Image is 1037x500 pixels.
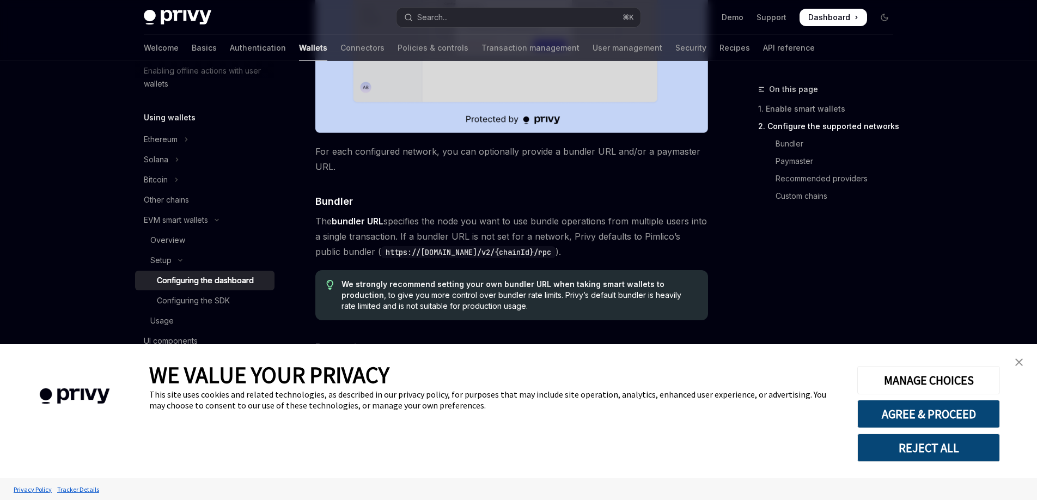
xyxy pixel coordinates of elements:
a: Recipes [719,35,750,61]
a: Transaction management [481,35,579,61]
a: Recommended providers [758,170,902,187]
a: Support [757,12,786,23]
button: Toggle EVM smart wallets section [135,210,274,230]
a: Other chains [135,190,274,210]
div: Setup [150,254,172,267]
a: Privacy Policy [11,480,54,499]
a: Security [675,35,706,61]
div: Configuring the SDK [157,294,230,307]
a: Custom chains [758,187,902,205]
a: Tracker Details [54,480,102,499]
a: User management [593,35,662,61]
span: On this page [769,83,818,96]
img: company logo [16,373,133,420]
svg: Tip [326,280,334,290]
button: MANAGE CHOICES [857,366,1000,394]
a: Policies & controls [398,35,468,61]
a: Authentication [230,35,286,61]
span: The specifies the node you want to use bundle operations from multiple users into a single transa... [315,214,708,259]
span: For each configured network, you can optionally provide a bundler URL and/or a paymaster URL. [315,144,708,174]
button: Toggle Solana section [135,150,274,169]
div: EVM smart wallets [144,214,208,227]
a: Basics [192,35,217,61]
h5: Using wallets [144,111,196,124]
a: 1. Enable smart wallets [758,100,902,118]
button: REJECT ALL [857,434,1000,462]
div: Other chains [144,193,189,206]
a: UI components [135,331,274,351]
div: Usage [150,314,174,327]
a: Overview [135,230,274,250]
a: Configuring the dashboard [135,271,274,290]
span: Dashboard [808,12,850,23]
img: close banner [1015,358,1023,366]
div: Search... [417,11,448,24]
a: Usage [135,311,274,331]
span: ⌘ K [623,13,634,22]
a: Connectors [340,35,385,61]
div: Overview [150,234,185,247]
div: This site uses cookies and related technologies, as described in our privacy policy, for purposes... [149,389,841,411]
div: Solana [144,153,168,166]
span: Paymaster [315,340,367,355]
a: Dashboard [800,9,867,26]
a: Welcome [144,35,179,61]
button: Toggle dark mode [876,9,893,26]
img: dark logo [144,10,211,25]
div: Bitcoin [144,173,168,186]
button: AGREE & PROCEED [857,400,1000,428]
a: Demo [722,12,743,23]
button: Toggle Bitcoin section [135,170,274,190]
a: 2. Configure the supported networks [758,118,902,135]
div: UI components [144,334,198,347]
a: Configuring the SDK [135,291,274,310]
a: Paymaster [758,153,902,170]
code: https://[DOMAIN_NAME]/v2/{chainId}/rpc [381,246,556,258]
a: Bundler [758,135,902,153]
span: WE VALUE YOUR PRIVACY [149,361,389,389]
a: close banner [1008,351,1030,373]
button: Open search [396,8,640,27]
button: Toggle Ethereum section [135,130,274,149]
div: Configuring the dashboard [157,274,254,287]
a: Wallets [299,35,327,61]
span: Bundler [315,194,353,209]
strong: bundler URL [332,216,383,227]
button: Toggle Setup section [135,251,274,270]
div: Ethereum [144,133,178,146]
strong: We strongly recommend setting your own bundler URL when taking smart wallets to production [341,279,664,300]
a: API reference [763,35,815,61]
span: , to give you more control over bundler rate limits. Privy’s default bundler is heavily rate limi... [341,279,697,312]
